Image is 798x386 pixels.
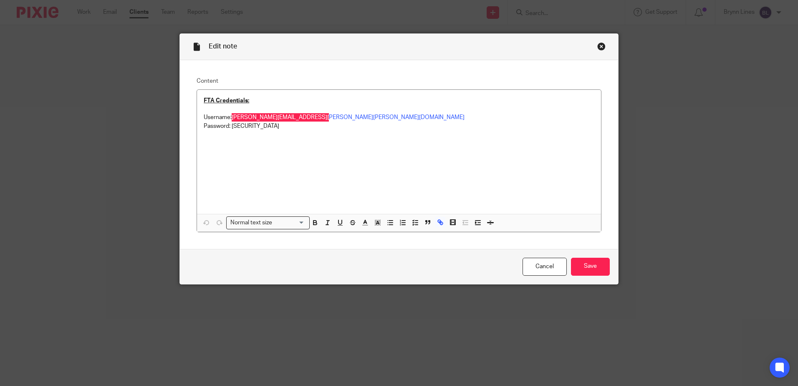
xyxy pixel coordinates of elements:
p: Password: [SECURITY_DATA] [204,122,594,130]
div: Close this dialog window [597,42,606,51]
a: [PERSON_NAME][EMAIL_ADDRESS][PERSON_NAME][PERSON_NAME][DOMAIN_NAME] [232,114,465,120]
span: Edit note [209,43,237,50]
div: Search for option [226,216,310,229]
input: Save [571,258,610,276]
u: FTA Credentials: [204,98,249,104]
p: Username: [204,113,594,122]
span: Normal text size [228,218,274,227]
input: Search for option [275,218,305,227]
a: Cancel [523,258,567,276]
label: Content [197,77,601,85]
